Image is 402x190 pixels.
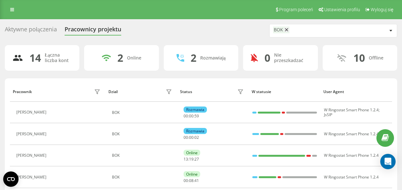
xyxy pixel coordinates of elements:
div: Aktywne połączenia [5,26,57,36]
span: 02 [194,135,199,140]
div: [PERSON_NAME] [16,175,48,179]
div: Offline [369,55,383,61]
span: 00 [184,135,188,140]
span: W Ringostat Smart Phone 1.2.4 [324,153,379,158]
div: BOK [112,110,174,115]
div: Nie przeszkadzać [274,52,310,63]
div: : : [184,178,199,183]
div: Rozmawiają [200,55,226,61]
span: 19 [189,156,193,162]
span: 41 [194,178,199,183]
div: Rozmawia [184,128,207,134]
div: [PERSON_NAME] [16,132,48,136]
div: Dział [108,90,117,94]
div: 2 [117,52,123,64]
span: W Ringostat Smart Phone 1.2.4 [324,174,379,180]
div: Łączna liczba kont [45,52,72,63]
div: Status [180,90,192,94]
span: 00 [189,135,193,140]
span: 00 [184,113,188,119]
span: 08 [189,178,193,183]
div: Online [184,150,200,156]
div: BOK [112,175,174,179]
div: : : [184,135,199,140]
div: 10 [353,52,365,64]
div: BOK [112,153,174,158]
span: Ustawienia profilu [324,7,360,12]
div: [PERSON_NAME] [16,153,48,158]
div: BOK [112,132,174,136]
span: Wyloguj się [371,7,393,12]
div: BOK [274,27,283,33]
span: 00 [189,113,193,119]
div: : : [184,114,199,118]
div: [PERSON_NAME] [16,110,48,115]
div: W statusie [252,90,317,94]
div: 0 [264,52,270,64]
div: Pracownicy projektu [65,26,121,36]
div: Online [184,171,200,177]
div: Rozmawia [184,107,207,113]
span: W Ringostat Smart Phone 1.2.4 [324,131,379,137]
div: 2 [191,52,196,64]
span: W Ringostat Smart Phone 1.2.4 [324,107,379,113]
span: 13 [184,156,188,162]
div: Open Intercom Messenger [380,154,396,169]
div: 14 [29,52,41,64]
span: 27 [194,156,199,162]
div: User Agent [323,90,389,94]
span: 59 [194,113,199,119]
button: Open CMP widget [3,171,19,187]
div: Online [127,55,141,61]
div: : : [184,157,199,162]
span: 00 [184,178,188,183]
div: Pracownik [13,90,32,94]
span: Program poleceń [279,7,313,12]
span: JsSIP [324,112,332,117]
